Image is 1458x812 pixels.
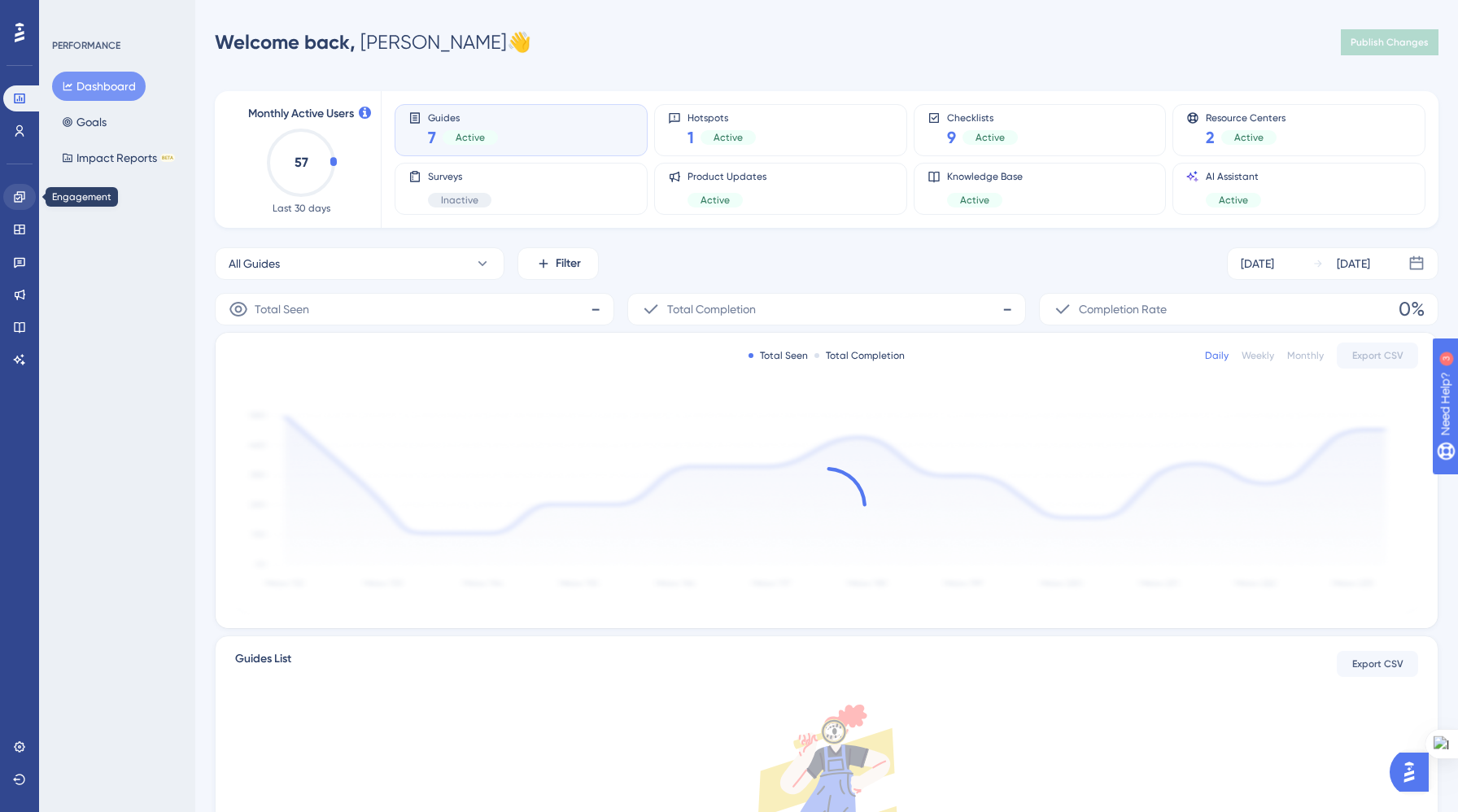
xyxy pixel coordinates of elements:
[1206,126,1215,149] span: 2
[701,194,730,207] span: Active
[688,111,756,123] span: Hotspots
[38,4,102,24] span: Need Help?
[1079,299,1167,319] span: Completion Rate
[113,8,118,21] div: 3
[52,72,146,101] button: Dashboard
[215,29,531,55] div: [PERSON_NAME] 👋
[1351,36,1429,49] span: Publish Changes
[1206,170,1261,183] span: AI Assistant
[714,131,743,144] span: Active
[229,254,280,273] span: All Guides
[1390,748,1438,797] iframe: UserGuiding AI Assistant Launcher
[1234,131,1264,144] span: Active
[688,170,766,183] span: Product Updates
[428,111,498,123] span: Guides
[556,254,581,273] span: Filter
[456,131,485,144] span: Active
[273,202,330,215] span: Last 30 days
[688,126,694,149] span: 1
[235,649,291,679] span: Guides List
[52,107,116,137] button: Goals
[1337,343,1418,369] button: Export CSV
[1337,651,1418,677] button: Export CSV
[1206,111,1286,123] span: Resource Centers
[428,170,491,183] span: Surveys
[160,154,175,162] div: BETA
[947,170,1023,183] span: Knowledge Base
[215,247,504,280] button: All Guides
[1337,254,1370,273] div: [DATE]
[1341,29,1438,55] button: Publish Changes
[1205,349,1229,362] div: Daily
[248,104,354,124] span: Monthly Active Users
[215,30,356,54] span: Welcome back,
[591,296,600,322] span: -
[52,143,185,172] button: Impact ReportsBETA
[255,299,309,319] span: Total Seen
[517,247,599,280] button: Filter
[1241,254,1274,273] div: [DATE]
[1242,349,1274,362] div: Weekly
[749,349,808,362] div: Total Seen
[1219,194,1248,207] span: Active
[814,349,905,362] div: Total Completion
[947,111,1018,123] span: Checklists
[295,155,308,170] text: 57
[428,126,436,149] span: 7
[441,194,478,207] span: Inactive
[52,39,120,52] div: PERFORMANCE
[976,131,1005,144] span: Active
[947,126,956,149] span: 9
[1399,296,1425,322] span: 0%
[1287,349,1324,362] div: Monthly
[960,194,989,207] span: Active
[1002,296,1012,322] span: -
[1352,349,1403,362] span: Export CSV
[667,299,756,319] span: Total Completion
[1352,657,1403,670] span: Export CSV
